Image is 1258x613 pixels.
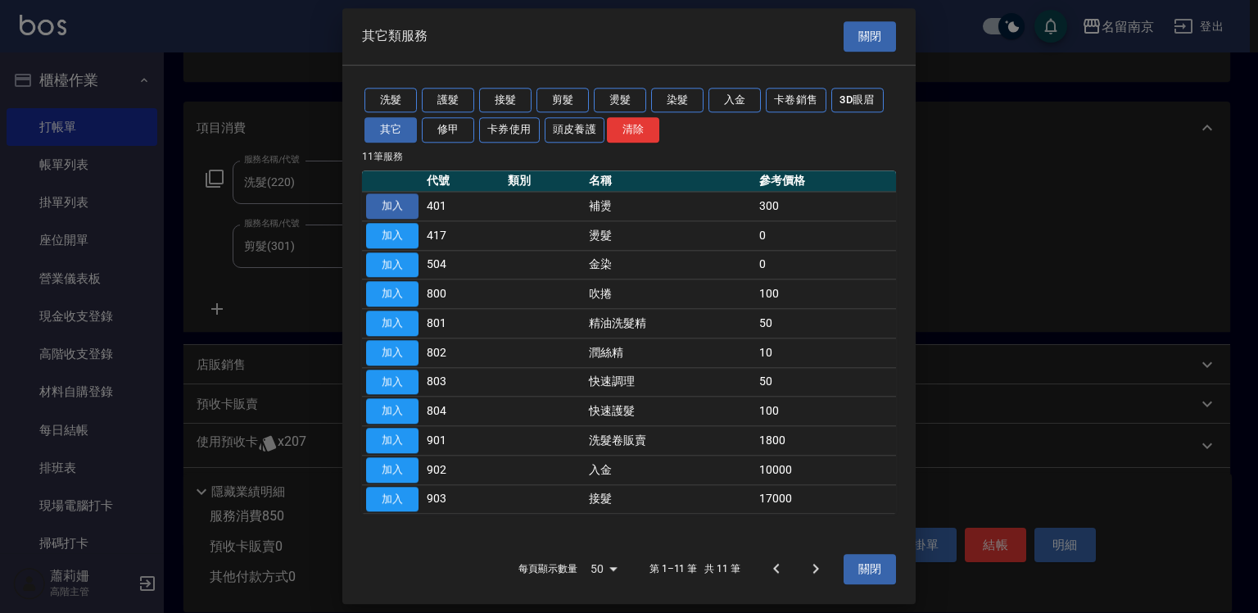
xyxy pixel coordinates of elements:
[844,554,896,584] button: 關閉
[366,340,419,366] button: 加入
[755,221,896,251] td: 0
[585,397,755,426] td: 快速護髮
[366,428,419,453] button: 加入
[423,170,504,192] th: 代號
[585,192,755,221] td: 補燙
[844,21,896,52] button: 關閉
[755,456,896,485] td: 10000
[423,426,504,456] td: 901
[585,367,755,397] td: 快速調理
[536,88,589,113] button: 剪髮
[423,221,504,251] td: 417
[585,279,755,309] td: 吹捲
[423,192,504,221] td: 401
[366,399,419,425] button: 加入
[584,547,623,592] div: 50
[585,309,755,338] td: 精油洗髮精
[585,170,755,192] th: 名稱
[364,88,417,113] button: 洗髮
[649,562,740,577] p: 第 1–11 筆 共 11 筆
[755,250,896,279] td: 0
[585,426,755,456] td: 洗髮卷販賣
[585,456,755,485] td: 入金
[755,484,896,514] td: 17000
[594,88,646,113] button: 燙髮
[366,252,419,278] button: 加入
[423,367,504,397] td: 803
[585,221,755,251] td: 燙髮
[366,457,419,483] button: 加入
[831,88,884,113] button: 3D眼眉
[366,370,419,395] button: 加入
[366,282,419,307] button: 加入
[755,192,896,221] td: 300
[755,170,896,192] th: 參考價格
[423,279,504,309] td: 800
[504,170,585,192] th: 類別
[585,338,755,368] td: 潤絲精
[651,88,704,113] button: 染髮
[755,309,896,338] td: 50
[585,484,755,514] td: 接髮
[755,279,896,309] td: 100
[364,118,417,143] button: 其它
[362,29,428,45] span: 其它類服務
[423,338,504,368] td: 802
[423,484,504,514] td: 903
[423,250,504,279] td: 504
[423,309,504,338] td: 801
[708,88,761,113] button: 入金
[479,88,532,113] button: 接髮
[545,118,605,143] button: 頭皮養護
[755,426,896,456] td: 1800
[607,118,659,143] button: 清除
[422,88,474,113] button: 護髮
[366,223,419,248] button: 加入
[518,562,577,577] p: 每頁顯示數量
[366,487,419,512] button: 加入
[479,118,540,143] button: 卡券使用
[366,311,419,336] button: 加入
[585,250,755,279] td: 金染
[362,149,896,164] p: 11 筆服務
[366,193,419,219] button: 加入
[423,456,504,485] td: 902
[755,338,896,368] td: 10
[755,367,896,397] td: 50
[422,118,474,143] button: 修甲
[423,397,504,426] td: 804
[755,397,896,426] td: 100
[766,88,826,113] button: 卡卷銷售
